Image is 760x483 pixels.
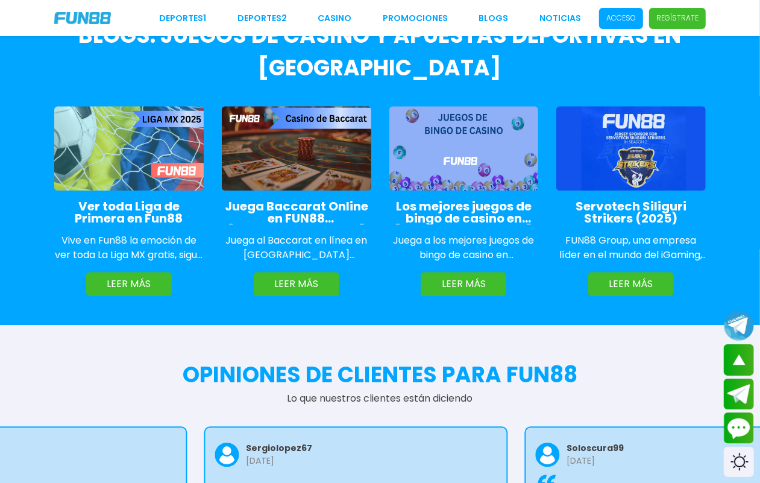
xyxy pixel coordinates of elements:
[567,455,595,467] p: [DATE]
[656,13,699,24] p: Regístrate
[54,200,204,224] h3: Ver toda Liga de Primera en Fun88
[54,106,204,191] img: Ver toda Liga de Primera en Fun88
[724,310,754,341] button: Join telegram channel
[556,200,706,224] h3: Servotech Siliguri Strikers (2025)
[724,344,754,376] button: scroll up
[237,12,287,25] a: Deportes2
[606,13,636,24] p: Acceso
[54,234,204,263] p: Vive en Fun88 la emoción de ver toda La Liga MX gratis, sigue los partidos, resultados y estadíst...
[588,272,674,296] button: LEER MÁS
[383,12,448,25] a: Promociones
[287,391,473,406] p: Lo que nuestros clientes están diciendo
[724,447,754,477] div: Switch theme
[318,12,351,25] a: CASINO
[724,379,754,410] button: Join telegram
[222,200,371,224] h3: Juega Baccarat Online en FUN88 [GEOGRAPHIC_DATA]
[86,272,172,296] button: LEER MÁS
[247,442,313,455] p: sergiolopez67
[556,234,706,263] p: FUN88 Group, una empresa líder en el mundo del iGaming, ha sido oficialmente anunciada como patro...
[222,234,371,263] p: Juega al Baccarat en línea en [GEOGRAPHIC_DATA] [GEOGRAPHIC_DATA] y descubre la adrenalina del ba...
[54,10,706,94] h2: Blogs: Juegos de casino y apuestas deportivas en [GEOGRAPHIC_DATA]
[389,200,539,224] h3: Los mejores juegos de bingo de casino en [GEOGRAPHIC_DATA]
[159,12,206,25] a: Deportes1
[539,12,581,25] a: NOTICIAS
[389,234,539,263] p: Juega a los mejores juegos de bingo de casino en [GEOGRAPHIC_DATA]. Disfruta de bonos, salas temá...
[389,106,539,191] img: Los mejores juegos de bingo de casino en México
[556,106,706,191] img: Servotech Siliguri Strikers (2025)
[54,12,111,25] img: Company Logo
[183,359,577,391] h2: OPINIONES DE CLIENTES PARA FUN88
[247,455,275,467] p: [DATE]
[479,12,508,25] a: BLOGS
[724,412,754,444] button: Contact customer service
[222,106,371,191] img: Juega Baccarat Online en FUN88 México
[421,272,506,296] button: LEER MÁS
[567,442,624,455] p: soloscura99
[254,272,339,296] button: LEER MÁS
